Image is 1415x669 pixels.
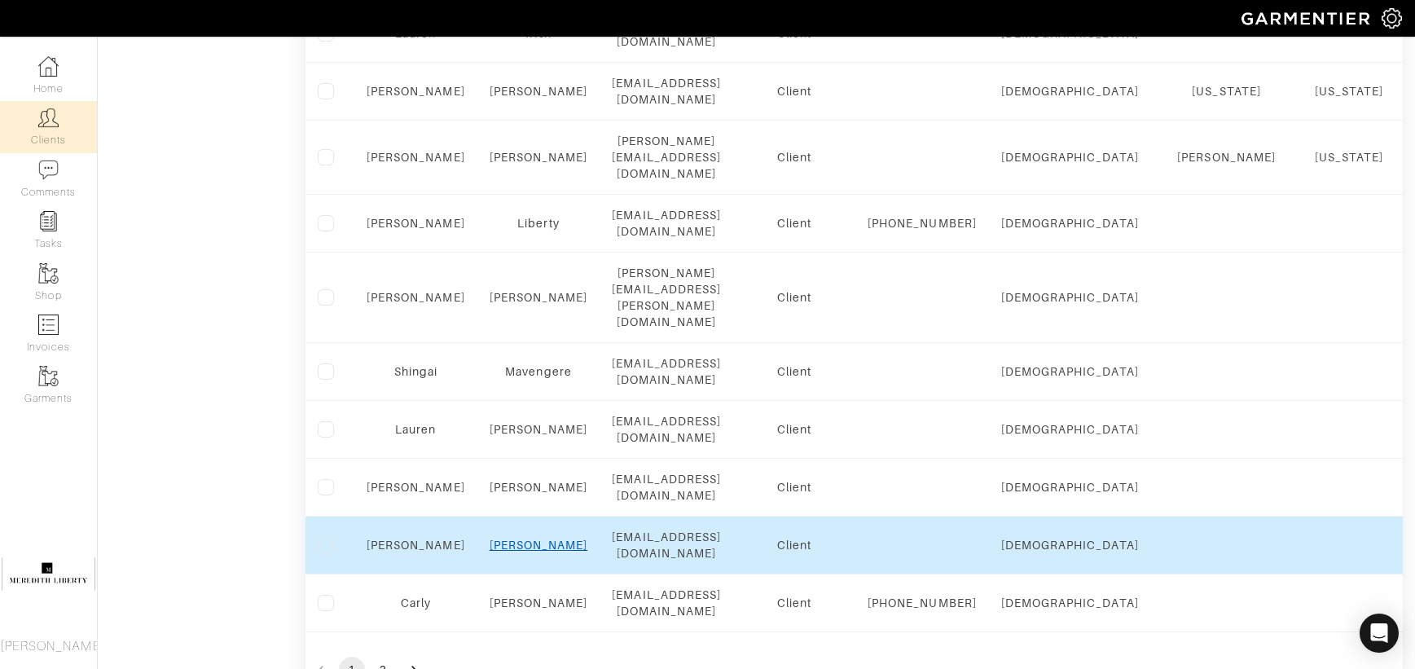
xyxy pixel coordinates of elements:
a: [PERSON_NAME] [490,481,588,494]
div: [EMAIL_ADDRESS][DOMAIN_NAME] [612,355,721,388]
div: Client [745,363,843,380]
a: Lauren [395,423,436,436]
div: [EMAIL_ADDRESS][DOMAIN_NAME] [612,587,721,619]
a: Shingai [394,365,437,378]
div: [DEMOGRAPHIC_DATA] [1001,83,1139,99]
a: Liberty [517,217,559,230]
a: [PERSON_NAME] [367,85,465,98]
a: Carly [401,596,431,610]
div: Client [745,215,843,231]
a: [PERSON_NAME] [367,151,465,164]
div: [DEMOGRAPHIC_DATA] [1001,421,1139,438]
a: [PERSON_NAME] [490,539,588,552]
div: [DEMOGRAPHIC_DATA] [1001,595,1139,611]
img: orders-icon-0abe47150d42831381b5fb84f609e132dff9fe21cb692f30cb5eec754e2cba89.png [38,315,59,335]
img: reminder-icon-8004d30b9f0a5d33ae49ab947aed9ed385cf756f9e5892f1edd6e32f2345188e.png [38,211,59,231]
img: comment-icon-a0a6a9ef722e966f86d9cbdc48e553b5cf19dbc54f86b18d962a5391bc8f6eb6.png [38,160,59,180]
div: Client [745,83,843,99]
div: [PERSON_NAME] [1163,149,1290,165]
div: [DEMOGRAPHIC_DATA] [1001,215,1139,231]
div: [DEMOGRAPHIC_DATA] [1001,289,1139,306]
div: [DEMOGRAPHIC_DATA] [1001,363,1139,380]
a: [PERSON_NAME] [490,151,588,164]
a: [PERSON_NAME] [367,217,465,230]
div: Client [745,595,843,611]
a: [PERSON_NAME] [490,596,588,610]
a: [PERSON_NAME] [367,291,465,304]
div: [US_STATE] [1315,149,1384,165]
div: [US_STATE] [1315,83,1384,99]
div: [PERSON_NAME][EMAIL_ADDRESS][PERSON_NAME][DOMAIN_NAME] [612,265,721,330]
a: [PERSON_NAME] [367,481,465,494]
div: Client [745,289,843,306]
div: Client [745,537,843,553]
a: [PERSON_NAME] [367,539,465,552]
img: dashboard-icon-dbcd8f5a0b271acd01030246c82b418ddd0df26cd7fceb0bd07c9910d44c42f6.png [38,56,59,77]
div: [DEMOGRAPHIC_DATA] [1001,149,1139,165]
div: [EMAIL_ADDRESS][DOMAIN_NAME] [612,75,721,108]
a: [PERSON_NAME] [490,291,588,304]
img: gear-icon-white-bd11855cb880d31180b6d7d6211b90ccbf57a29d726f0c71d8c61bd08dd39cc2.png [1382,8,1402,29]
a: Mavengere [505,365,571,378]
a: [PERSON_NAME] [490,423,588,436]
div: [US_STATE] [1163,83,1290,99]
div: [EMAIL_ADDRESS][DOMAIN_NAME] [612,413,721,446]
a: [PERSON_NAME] [490,85,588,98]
div: [PHONE_NUMBER] [868,215,977,231]
div: [EMAIL_ADDRESS][DOMAIN_NAME] [612,529,721,561]
div: [PHONE_NUMBER] [868,595,977,611]
img: garmentier-logo-header-white-b43fb05a5012e4ada735d5af1a66efaba907eab6374d6393d1fbf88cb4ef424d.png [1233,4,1382,33]
div: [PERSON_NAME][EMAIL_ADDRESS][DOMAIN_NAME] [612,133,721,182]
div: [DEMOGRAPHIC_DATA] [1001,537,1139,553]
div: [EMAIL_ADDRESS][DOMAIN_NAME] [612,207,721,240]
img: garments-icon-b7da505a4dc4fd61783c78ac3ca0ef83fa9d6f193b1c9dc38574b1d14d53ca28.png [38,366,59,386]
div: Client [745,421,843,438]
div: [EMAIL_ADDRESS][DOMAIN_NAME] [612,471,721,504]
img: clients-icon-6bae9207a08558b7cb47a8932f037763ab4055f8c8b6bfacd5dc20c3e0201464.png [38,108,59,128]
div: Client [745,479,843,495]
div: Client [745,149,843,165]
div: Open Intercom Messenger [1360,614,1399,653]
div: [DEMOGRAPHIC_DATA] [1001,479,1139,495]
img: garments-icon-b7da505a4dc4fd61783c78ac3ca0ef83fa9d6f193b1c9dc38574b1d14d53ca28.png [38,263,59,284]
